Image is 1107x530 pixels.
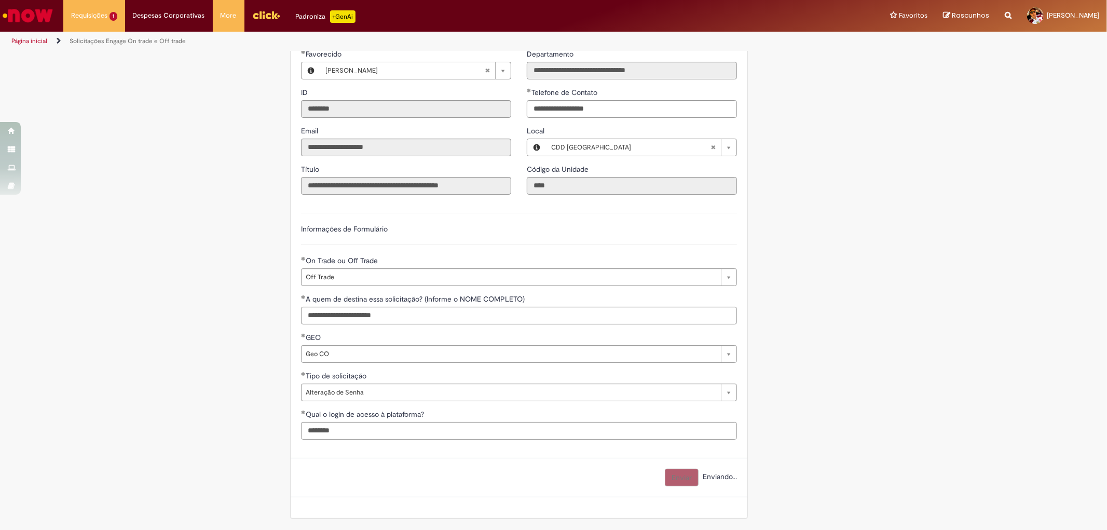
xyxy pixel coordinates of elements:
[1047,11,1099,20] span: [PERSON_NAME]
[306,346,716,362] span: Geo CO
[296,10,356,23] div: Padroniza
[1,5,54,26] img: ServiceNow
[301,87,310,98] label: Somente leitura - ID
[306,294,527,304] span: A quem de destina essa solicitação? (Informe o NOME COMPLETO)
[952,10,989,20] span: Rascunhos
[325,62,485,79] span: [PERSON_NAME]
[301,224,388,234] label: Informações de Formulário
[301,126,320,136] label: Somente leitura - Email
[943,11,989,21] a: Rascunhos
[306,256,380,265] span: On Trade ou Off Trade
[221,10,237,21] span: More
[301,88,310,97] span: Somente leitura - ID
[527,165,591,174] span: Somente leitura - Código da Unidade
[527,164,591,174] label: Somente leitura - Código da Unidade
[705,139,721,156] abbr: Limpar campo Local
[301,139,511,156] input: Email
[306,410,426,419] span: Qual o login de acesso à plataforma?
[302,62,320,79] button: Favorecido, Visualizar este registro Daniel Rodrigo Lins Domicio
[320,62,511,79] a: [PERSON_NAME]Limpar campo Favorecido
[252,7,280,23] img: click_logo_yellow_360x200.png
[701,472,737,481] span: Enviando...
[301,126,320,135] span: Somente leitura - Email
[70,37,186,45] a: Solicitações Engage On trade e Off trade
[527,88,531,92] span: Obrigatório Preenchido
[301,422,737,440] input: Qual o login de acesso à plataforma?
[480,62,495,79] abbr: Limpar campo Favorecido
[301,256,306,261] span: Obrigatório Preenchido
[531,88,599,97] span: Telefone de Contato
[301,333,306,337] span: Obrigatório Preenchido
[301,177,511,195] input: Título
[306,49,344,59] span: Necessários - Favorecido
[330,10,356,23] p: +GenAi
[301,372,306,376] span: Obrigatório Preenchido
[527,100,737,118] input: Telefone de Contato
[301,50,306,54] span: Obrigatório Preenchido
[301,165,321,174] span: Somente leitura - Título
[306,384,716,401] span: Alteração de Senha
[527,139,546,156] button: Local, Visualizar este registro CDD Brasília
[133,10,205,21] span: Despesas Corporativas
[110,12,117,21] span: 1
[306,269,716,286] span: Off Trade
[306,371,368,380] span: Tipo de solicitação
[551,139,710,156] span: CDD [GEOGRAPHIC_DATA]
[301,307,737,324] input: A quem de destina essa solicitação? (Informe o NOME COMPLETO)
[546,139,736,156] a: CDD [GEOGRAPHIC_DATA]Limpar campo Local
[8,32,730,51] ul: Trilhas de página
[306,333,323,342] span: GEO
[301,410,306,414] span: Obrigatório Preenchido
[527,62,737,79] input: Departamento
[71,10,107,21] span: Requisições
[301,295,306,299] span: Obrigatório Preenchido
[527,177,737,195] input: Código da Unidade
[527,126,546,135] span: Local
[899,10,927,21] span: Favoritos
[527,49,576,59] label: Somente leitura - Departamento
[301,100,511,118] input: ID
[11,37,47,45] a: Página inicial
[301,164,321,174] label: Somente leitura - Título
